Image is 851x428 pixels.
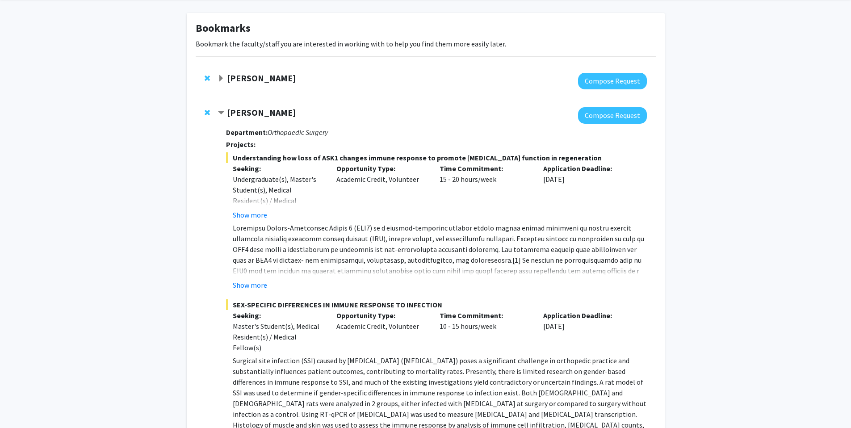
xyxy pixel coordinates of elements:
span: Remove Theresa Freeman from bookmarks [205,109,210,116]
div: [DATE] [537,163,640,220]
p: Time Commitment: [440,163,530,174]
p: Application Deadline: [543,163,633,174]
i: Orthopaedic Surgery [268,128,328,137]
strong: [PERSON_NAME] [227,72,296,84]
div: Academic Credit, Volunteer [330,310,433,353]
strong: [PERSON_NAME] [227,107,296,118]
div: Academic Credit, Volunteer [330,163,433,220]
p: Opportunity Type: [336,310,427,321]
p: Seeking: [233,163,323,174]
div: Undergraduate(s), Master's Student(s), Medical Resident(s) / Medical Fellow(s) [233,174,323,217]
h1: Bookmarks [196,22,656,35]
strong: Department: [226,128,268,137]
div: 10 - 15 hours/week [433,310,537,353]
span: Understanding how loss of ASK1 changes immune response to promote [MEDICAL_DATA] function in rege... [226,152,646,163]
div: 15 - 20 hours/week [433,163,537,220]
div: Master's Student(s), Medical Resident(s) / Medical Fellow(s) [233,321,323,353]
button: Compose Request to Theresa Freeman [578,107,647,124]
span: SEX-SPECIFIC DIFFERENCES IN IMMUNE RESPONSE TO INFECTION [226,299,646,310]
p: Seeking: [233,310,323,321]
p: Opportunity Type: [336,163,427,174]
div: [DATE] [537,310,640,353]
p: Time Commitment: [440,310,530,321]
iframe: Chat [7,388,38,421]
span: Contract Theresa Freeman Bookmark [218,109,225,117]
span: Remove Katie Hunzinger from bookmarks [205,75,210,82]
button: Show more [233,280,267,290]
strong: Projects: [226,140,256,149]
button: Show more [233,210,267,220]
p: Bookmark the faculty/staff you are interested in working with to help you find them more easily l... [196,38,656,49]
p: Application Deadline: [543,310,633,321]
span: Expand Katie Hunzinger Bookmark [218,75,225,82]
button: Compose Request to Katie Hunzinger [578,73,647,89]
